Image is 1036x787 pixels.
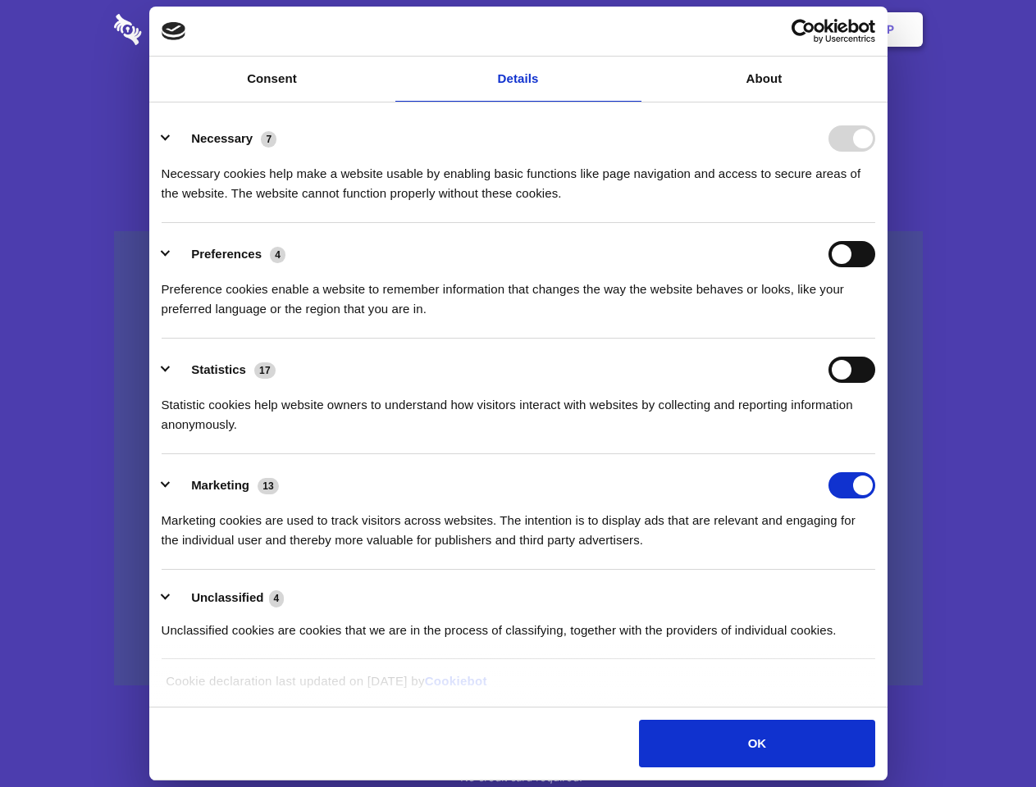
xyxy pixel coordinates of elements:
span: 7 [261,131,276,148]
button: Preferences (4) [162,241,296,267]
div: Cookie declaration last updated on [DATE] by [153,671,883,703]
label: Statistics [191,362,246,376]
label: Necessary [191,131,253,145]
span: 4 [270,247,285,263]
a: Usercentrics Cookiebot - opens in a new window [732,19,875,43]
div: Statistic cookies help website owners to understand how visitors interact with websites by collec... [162,383,875,434]
button: Statistics (17) [162,357,286,383]
div: Preference cookies enable a website to remember information that changes the way the website beha... [162,267,875,319]
a: Pricing [481,4,553,55]
span: 13 [258,478,279,494]
button: Necessary (7) [162,125,287,152]
h4: Auto-redaction of sensitive data, encrypted data sharing and self-destructing private chats. Shar... [114,149,923,203]
div: Unclassified cookies are cookies that we are in the process of classifying, together with the pro... [162,608,875,640]
a: Login [744,4,815,55]
a: Consent [149,57,395,102]
div: Marketing cookies are used to track visitors across websites. The intention is to display ads tha... [162,498,875,550]
span: 17 [254,362,276,379]
label: Preferences [191,247,262,261]
button: OK [639,720,874,767]
a: Contact [665,4,741,55]
a: About [641,57,888,102]
a: Cookiebot [425,674,487,688]
button: Marketing (13) [162,472,290,498]
a: Wistia video thumbnail [114,231,923,686]
span: 4 [269,590,285,607]
button: Unclassified (4) [162,588,294,608]
img: logo-wordmark-white-trans-d4663122ce5f474addd5e946df7df03e33cb6a1c49d2221995e7729f52c070b2.svg [114,14,254,45]
a: Details [395,57,641,102]
img: logo [162,22,186,40]
h1: Eliminate Slack Data Loss. [114,74,923,133]
div: Necessary cookies help make a website usable by enabling basic functions like page navigation and... [162,152,875,203]
label: Marketing [191,478,249,492]
iframe: Drift Widget Chat Controller [954,705,1016,767]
